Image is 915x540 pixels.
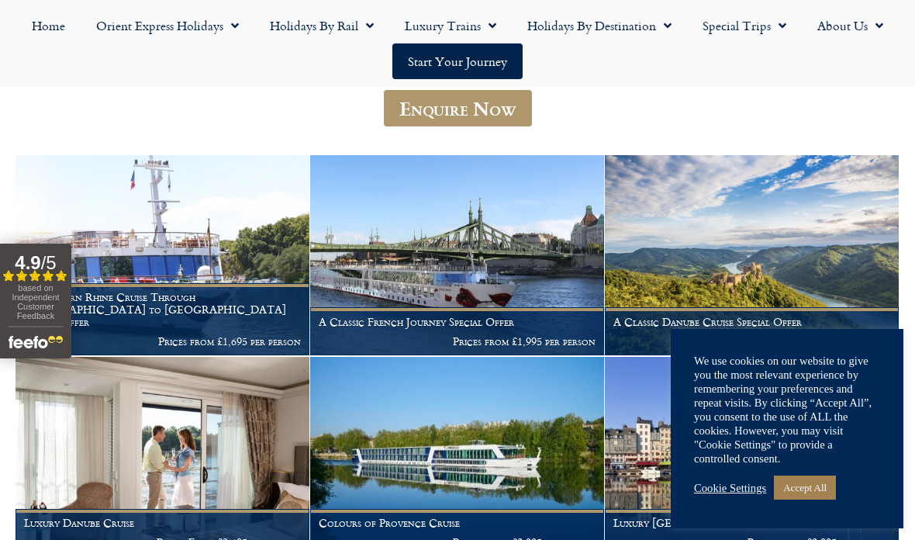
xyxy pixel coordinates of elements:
a: A Southern Rhine Cruise Through [GEOGRAPHIC_DATA] to [GEOGRAPHIC_DATA] Special Offer Prices from ... [16,155,310,356]
p: Prices from £1,895 per person [613,335,890,348]
a: Accept All [774,476,836,500]
a: A Classic Danube Cruise Special Offer Prices from £1,895 per person [605,155,899,356]
a: Enquire Now [384,90,532,126]
p: Prices from £1,695 per person [24,335,301,348]
h1: Luxury [GEOGRAPHIC_DATA] and Normandy Cruise [613,517,890,529]
a: Holidays by Rail [254,8,389,43]
a: Cookie Settings [694,481,766,495]
a: Home [16,8,81,43]
div: We use cookies on our website to give you the most relevant experience by remembering your prefer... [694,354,880,466]
h1: A Classic French Journey Special Offer [319,316,596,328]
h1: Colours of Provence Cruise [319,517,596,529]
a: Start your Journey [392,43,523,79]
a: Holidays by Destination [512,8,687,43]
p: Prices from £1,995 per person [319,335,596,348]
a: About Us [802,8,899,43]
a: A Classic French Journey Special Offer Prices from £1,995 per person [310,155,605,356]
h1: A Southern Rhine Cruise Through [GEOGRAPHIC_DATA] to [GEOGRAPHIC_DATA] Special Offer [24,291,301,327]
a: Luxury Trains [389,8,512,43]
h1: Luxury Danube Cruise [24,517,301,529]
a: Special Trips [687,8,802,43]
nav: Menu [8,8,907,79]
h1: A Classic Danube Cruise Special Offer [613,316,890,328]
a: Orient Express Holidays [81,8,254,43]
